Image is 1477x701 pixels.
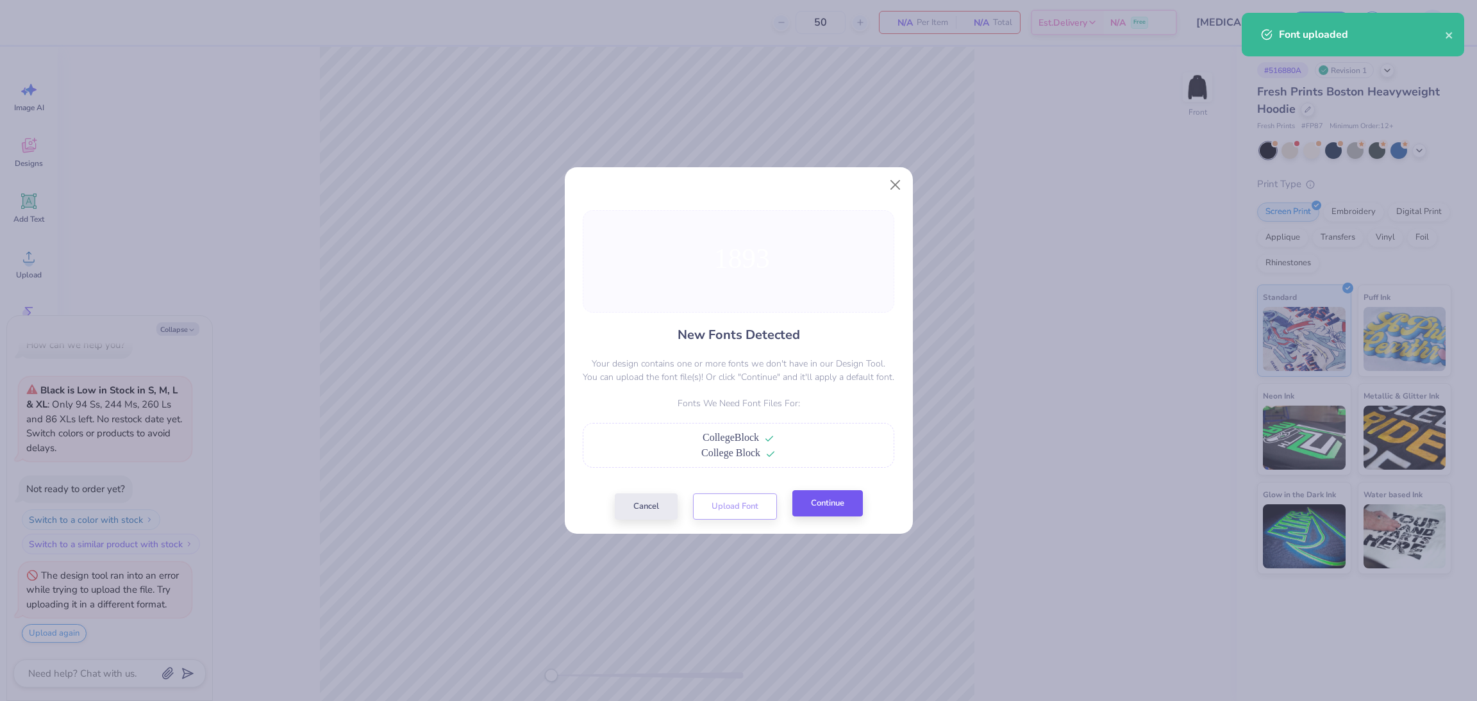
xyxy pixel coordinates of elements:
[883,172,907,197] button: Close
[583,397,894,410] p: Fonts We Need Font Files For:
[703,432,759,443] span: CollegeBlock
[615,493,678,520] button: Cancel
[792,490,863,516] button: Continue
[701,447,760,458] span: College Block
[678,326,800,344] h4: New Fonts Detected
[1279,27,1445,42] div: Font uploaded
[583,357,894,384] p: Your design contains one or more fonts we don't have in our Design Tool. You can upload the font ...
[1445,27,1454,42] button: close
